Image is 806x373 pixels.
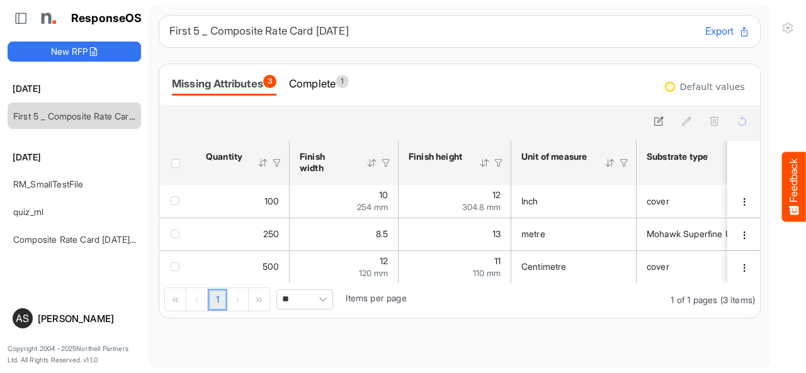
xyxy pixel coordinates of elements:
td: checkbox [159,250,196,283]
td: Centimetre is template cell Column Header httpsnorthellcomontologiesmapping-rulesmeasurementhasun... [511,250,637,283]
td: 100 is template cell Column Header httpsnorthellcomontologiesmapping-rulesorderhasquantity [196,185,290,218]
p: Copyright 2004 - 2025 Northell Partners Ltd. All Rights Reserved. v 1.1.0 [8,343,141,365]
td: 11 is template cell Column Header httpsnorthellcomontologiesmapping-rulesmeasurementhasfinishsize... [399,250,511,283]
span: 3 [263,75,276,88]
td: 13 is template cell Column Header httpsnorthellcomontologiesmapping-rulesmeasurementhasfinishsize... [399,218,511,250]
div: Unit of measure [521,151,588,162]
td: 10 is template cell Column Header httpsnorthellcomontologiesmapping-rulesmeasurementhasfinishsize... [290,185,399,218]
span: Inch [521,196,538,206]
span: 120 mm [359,268,388,278]
span: 500 [263,261,279,272]
div: Finish height [409,151,463,162]
span: 12 [380,255,388,266]
button: dropdownbutton [737,262,751,274]
span: 304.8 mm [462,202,501,212]
span: 11 [494,255,501,266]
td: 717c2446-da59-41e0-8e7d-f377c7f3b3c3 is template cell Column Header [727,185,763,218]
td: 3ecec446-9b45-4b82-9fc2-b14a2a496430 is template cell Column Header [727,218,763,250]
span: cover [647,261,669,272]
span: 250 [263,228,279,239]
div: Quantity [206,151,241,162]
td: Inch is template cell Column Header httpsnorthellcomontologiesmapping-rulesmeasurementhasunitofme... [511,185,637,218]
div: Complete [289,75,349,92]
a: Page 1 of 1 Pages [208,289,227,311]
span: Centimetre [521,261,567,272]
td: 500 is template cell Column Header httpsnorthellcomontologiesmapping-rulesorderhasquantity [196,250,290,283]
div: Go to previous page [186,288,208,311]
span: 12 [492,189,501,200]
span: AS [16,313,29,323]
a: RM_SmallTestFile [13,179,84,189]
button: New RFP [8,42,141,62]
div: Finish width [300,151,350,174]
span: cover [647,196,669,206]
div: Filter Icon [271,157,283,169]
a: First 5 _ Composite Rate Card [DATE] [13,111,164,121]
span: 110 mm [473,268,501,278]
div: Pager Container [159,283,760,318]
td: d21c9f99-aa82-4b48-b76e-43ae1a8f97a1 is template cell Column Header [727,250,763,283]
div: Go to last page [249,288,270,311]
div: Filter Icon [618,157,630,169]
div: Missing Attributes [172,75,276,92]
div: [PERSON_NAME] [38,314,136,323]
h6: [DATE] [8,82,141,96]
span: 10 [379,189,388,200]
h1: ResponseOS [71,12,142,25]
div: Substrate type [647,151,804,162]
div: Filter Icon [493,157,504,169]
td: checkbox [159,185,196,218]
h6: [DATE] [8,150,141,164]
td: 250 is template cell Column Header httpsnorthellcomontologiesmapping-rulesorderhasquantity [196,218,290,250]
span: Pagerdropdown [276,289,333,309]
span: 13 [492,228,501,239]
span: Items per page [346,292,406,303]
span: metre [521,228,545,239]
div: Filter Icon [380,157,392,169]
span: (3 items) [720,294,755,305]
button: Export [705,23,750,40]
td: 8.5 is template cell Column Header httpsnorthellcomontologiesmapping-rulesmeasurementhasfinishsiz... [290,218,399,250]
button: dropdownbutton [737,196,751,208]
span: 8.5 [376,228,388,239]
td: 12 is template cell Column Header httpsnorthellcomontologiesmapping-rulesmeasurementhasfinishsize... [290,250,399,283]
button: dropdownbutton [737,229,751,242]
span: 254 mm [357,202,388,212]
h6: First 5 _ Composite Rate Card [DATE] [169,26,695,36]
td: checkbox [159,218,196,250]
th: Header checkbox [159,141,196,185]
a: quiz_ml [13,206,43,217]
span: 1 of 1 pages [671,294,717,305]
td: 12 is template cell Column Header httpsnorthellcomontologiesmapping-rulesmeasurementhasfinishsize... [399,185,511,218]
button: Feedback [782,152,806,221]
span: 1 [336,75,349,88]
div: Go to next page [227,288,249,311]
img: Northell [35,6,60,31]
div: Default values [680,82,745,91]
a: Composite Rate Card [DATE]_smaller [13,234,162,245]
td: metre is template cell Column Header httpsnorthellcomontologiesmapping-rulesmeasurementhasunitofm... [511,218,637,250]
div: Go to first page [165,288,186,311]
span: 100 [264,196,279,206]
